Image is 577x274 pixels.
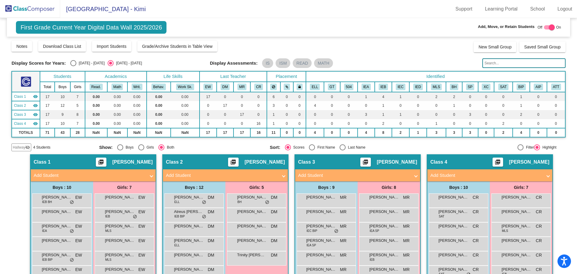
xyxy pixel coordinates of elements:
[217,92,234,101] td: 0
[427,128,446,137] td: 3
[519,42,565,52] button: Saved Small Group
[12,92,40,101] td: Erika Williams - No Class Name
[267,101,280,110] td: 3
[358,128,375,137] td: 4
[234,110,250,119] td: 17
[446,82,462,92] th: Behavior Concerns
[362,159,369,168] mat-icon: picture_as_pdf
[375,128,392,137] td: 8
[553,4,577,14] a: Logout
[11,41,32,52] button: Notes
[12,128,40,137] td: TOTALS
[250,101,267,110] td: 0
[147,92,171,101] td: 0.00
[280,128,293,137] td: 0
[114,60,142,66] div: [DATE] - [DATE]
[509,159,549,165] span: [PERSON_NAME]
[107,119,127,128] td: 0.00
[450,84,458,90] button: BH
[234,128,250,137] td: 17
[392,128,409,137] td: 2
[203,84,213,90] button: EW
[375,101,392,110] td: 1
[127,110,147,119] td: 0.00
[530,92,547,101] td: 0
[324,110,340,119] td: 0
[306,110,324,119] td: 0
[306,119,324,128] td: 0
[478,24,535,30] span: Add, Move, or Retain Students
[221,84,230,90] button: DM
[55,110,70,119] td: 9
[43,44,81,49] span: Download Class List
[250,110,267,119] td: 0
[34,172,145,179] mat-panel-title: Add Student
[346,145,365,150] div: Last Name
[340,82,358,92] th: 504 Plan
[200,92,217,101] td: 17
[547,110,565,119] td: 0
[409,110,427,119] td: 0
[547,128,565,137] td: 0
[396,84,405,90] button: IEC
[427,110,446,119] td: 0
[250,119,267,128] td: 16
[427,92,446,101] td: 2
[478,101,494,110] td: 0
[85,119,107,128] td: 0.00
[478,92,494,101] td: 0
[513,119,530,128] td: 0
[111,84,123,90] button: Math
[462,101,478,110] td: 0
[127,128,147,137] td: NaN
[293,82,306,92] th: Keep with teacher
[358,82,375,92] th: IEP-A
[40,119,55,128] td: 17
[142,44,213,49] span: Grade/Archive Students in Table View
[14,94,26,99] span: Class 1
[377,159,417,165] span: [PERSON_NAME]
[11,60,66,66] span: Display Scores for Years:
[217,101,234,110] td: 17
[314,58,333,68] mat-chip: MATH
[250,92,267,101] td: 0
[267,82,280,92] th: Keep away students
[217,119,234,128] td: 0
[494,159,501,168] mat-icon: picture_as_pdf
[524,45,560,49] span: Saved Small Group
[379,84,388,90] button: IEB
[163,169,288,181] mat-expansion-panel-header: Add Student
[540,145,557,150] div: Highlight
[306,101,324,110] td: 4
[306,92,324,101] td: 0
[498,84,508,90] button: SAT
[409,119,427,128] td: 0
[293,119,306,128] td: 0
[200,101,217,110] td: 0
[427,101,446,110] td: 0
[132,84,142,90] button: Writ.
[462,119,478,128] td: 0
[306,82,324,92] th: English Language Learner
[494,82,512,92] th: SAT
[340,101,358,110] td: 0
[344,84,354,90] button: 504
[530,82,547,92] th: Attendance Improvement Plan
[55,92,70,101] td: 10
[280,119,293,128] td: 0
[375,82,392,92] th: IEP-B
[392,92,409,101] td: 1
[12,119,40,128] td: Carissa Richey - No Class Name
[137,41,218,52] button: Grade/Archive Students in Table View
[33,112,38,117] mat-icon: visibility
[70,119,85,128] td: 7
[107,128,127,137] td: NaN
[171,110,200,119] td: 0.00
[538,25,542,30] span: Off
[96,158,106,167] button: Print Students Details
[340,119,358,128] td: 0
[107,110,127,119] td: 0.00
[138,194,145,201] span: EW
[85,92,107,101] td: 0.00
[547,101,565,110] td: 0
